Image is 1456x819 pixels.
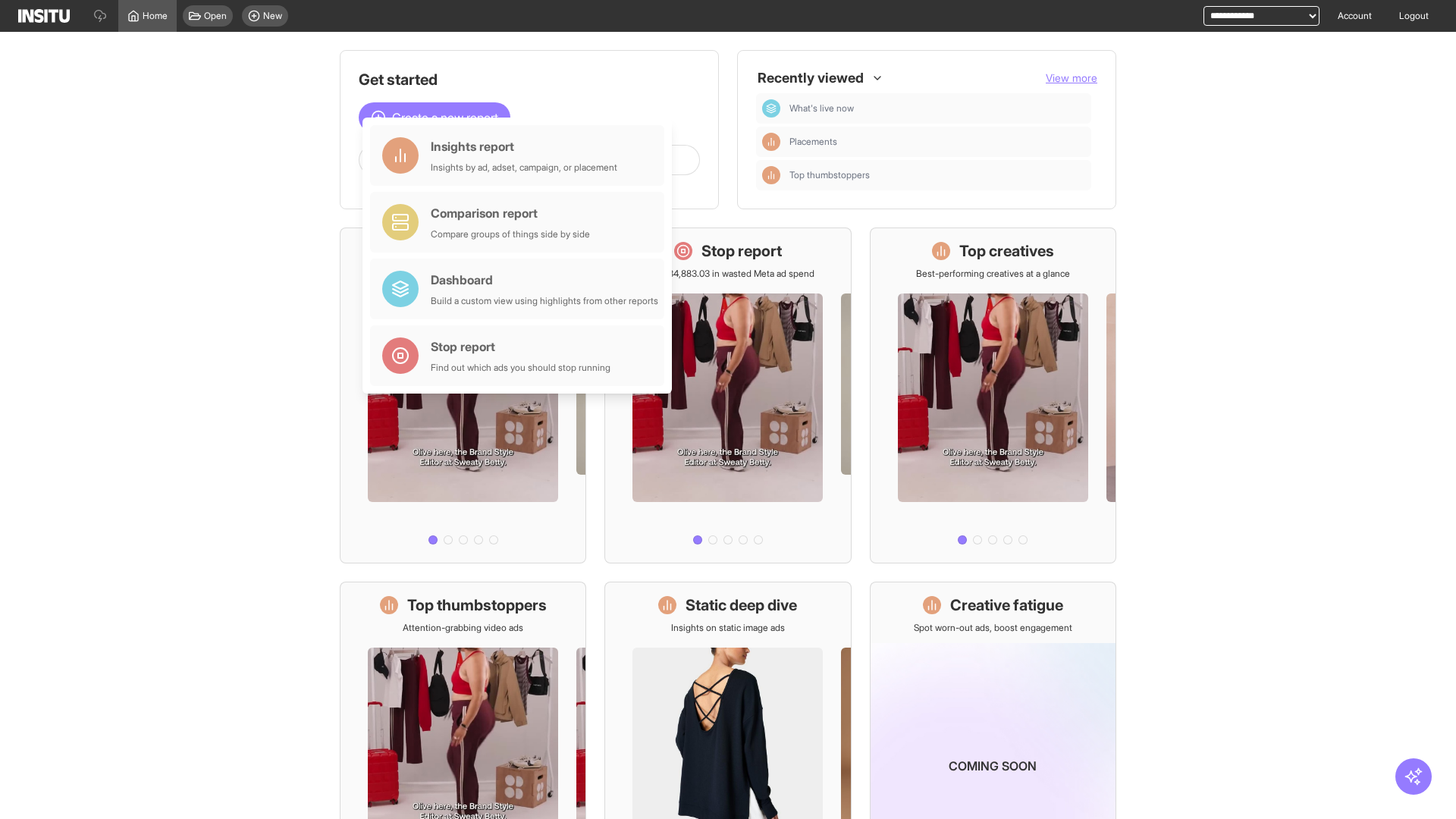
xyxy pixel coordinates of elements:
[686,595,797,616] h1: Static deep dive
[431,271,658,289] div: Dashboard
[392,108,498,127] span: Create a new report
[431,228,590,240] div: Compare groups of things side by side
[403,622,523,634] p: Attention-grabbing video ads
[959,240,1054,262] h1: Top creatives
[359,69,700,90] h1: Get started
[762,99,780,118] div: Dashboard
[789,136,837,148] span: Placements
[263,10,282,22] span: New
[340,227,586,563] a: What's live nowSee all active ads instantly
[789,169,870,181] span: Top thumbstoppers
[1046,71,1097,84] span: View more
[671,622,785,634] p: Insights on static image ads
[431,295,658,307] div: Build a custom view using highlights from other reports
[762,133,780,151] div: Insights
[143,10,168,22] span: Home
[431,137,617,155] div: Insights report
[431,204,590,222] div: Comparison report
[18,9,70,23] img: Logo
[431,162,617,174] div: Insights by ad, adset, campaign, or placement
[604,227,851,563] a: Stop reportSave £34,883.03 in wasted Meta ad spend
[204,10,227,22] span: Open
[870,227,1116,563] a: Top creativesBest-performing creatives at a glance
[431,337,610,356] div: Stop report
[789,136,1085,148] span: Placements
[431,362,610,374] div: Find out which ads you should stop running
[916,268,1070,280] p: Best-performing creatives at a glance
[762,166,780,184] div: Insights
[789,102,1085,115] span: What's live now
[1046,71,1097,86] button: View more
[407,595,547,616] h1: Top thumbstoppers
[789,102,854,115] span: What's live now
[701,240,782,262] h1: Stop report
[789,169,1085,181] span: Top thumbstoppers
[359,102,510,133] button: Create a new report
[641,268,814,280] p: Save £34,883.03 in wasted Meta ad spend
